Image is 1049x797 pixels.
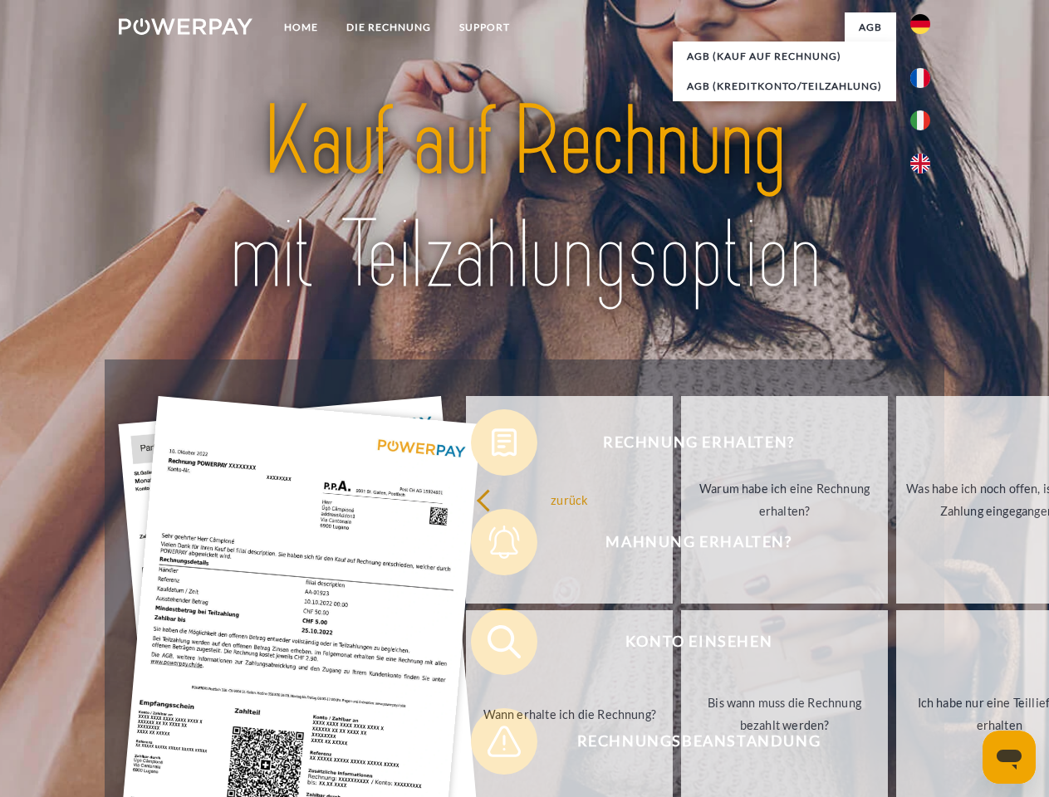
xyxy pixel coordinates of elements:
iframe: Schaltfläche zum Öffnen des Messaging-Fensters [983,731,1036,784]
a: AGB (Kreditkonto/Teilzahlung) [673,71,896,101]
div: Warum habe ich eine Rechnung erhalten? [691,477,878,522]
a: SUPPORT [445,12,524,42]
a: agb [845,12,896,42]
img: it [910,110,930,130]
div: zurück [476,488,663,511]
img: de [910,14,930,34]
img: title-powerpay_de.svg [159,80,890,318]
img: en [910,154,930,174]
a: Home [270,12,332,42]
a: AGB (Kauf auf Rechnung) [673,42,896,71]
div: Bis wann muss die Rechnung bezahlt werden? [691,692,878,736]
a: DIE RECHNUNG [332,12,445,42]
img: fr [910,68,930,88]
img: logo-powerpay-white.svg [119,18,252,35]
div: Wann erhalte ich die Rechnung? [476,702,663,725]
